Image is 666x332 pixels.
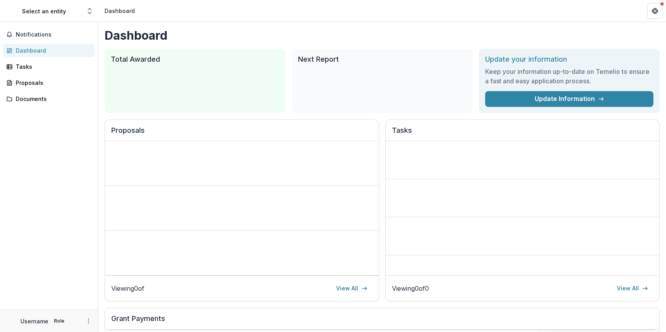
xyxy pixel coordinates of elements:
button: More [84,316,93,326]
button: Notifications [3,28,95,41]
a: Documents [3,92,95,105]
p: Viewing 0 of [111,284,144,293]
div: Select an entity [22,7,66,15]
h2: Proposals [111,126,372,141]
h2: Total Awarded [111,55,279,64]
span: Notifications [16,31,92,38]
h2: Tasks [392,126,653,141]
button: Open entity switcher [84,3,95,19]
a: Update Information [485,91,653,107]
a: Proposals [3,76,95,89]
a: Dashboard [3,44,95,57]
a: View All [612,282,653,295]
nav: breadcrumb [101,5,138,17]
h2: Next Report [298,55,466,64]
h1: Dashboard [105,28,660,42]
a: Tasks [3,60,95,73]
p: Viewing 0 of 0 [392,284,429,293]
div: Tasks [16,62,88,71]
a: View All [331,282,372,295]
div: Dashboard [105,7,135,15]
div: Documents [16,95,88,103]
div: Proposals [16,79,88,87]
h2: Update your information [485,55,653,64]
button: Get Help [647,3,663,19]
h2: Grant Payments [111,314,653,329]
div: Dashboard [16,46,88,55]
p: Username [20,317,48,325]
p: Role [52,317,67,325]
h3: Keep your information up-to-date on Temelio to ensure a fast and easy application process. [485,67,653,86]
